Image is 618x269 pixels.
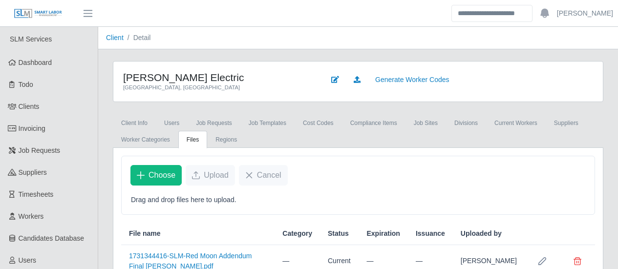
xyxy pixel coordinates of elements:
[416,228,445,239] span: Issuance
[546,114,587,132] a: Suppliers
[369,71,455,88] a: Generate Worker Codes
[19,59,52,66] span: Dashboard
[156,114,188,132] a: Users
[240,114,295,132] a: Job Templates
[14,8,63,19] img: SLM Logo
[366,228,400,239] span: Expiration
[19,190,54,198] span: Timesheets
[113,114,156,132] a: Client Info
[207,131,245,148] a: Regions
[186,165,235,186] button: Upload
[123,71,310,83] h4: [PERSON_NAME] Electric
[19,212,44,220] span: Workers
[405,114,446,132] a: job sites
[130,165,182,186] button: Choose
[328,228,349,239] span: Status
[282,228,312,239] span: Category
[19,234,85,242] span: Candidates Database
[342,114,405,132] a: Compliance Items
[178,131,207,148] a: Files
[149,169,175,181] span: Choose
[123,83,310,92] div: [GEOGRAPHIC_DATA], [GEOGRAPHIC_DATA]
[106,34,124,41] a: Client
[124,33,151,43] li: Detail
[19,103,40,110] span: Clients
[129,228,161,239] span: File name
[451,5,533,22] input: Search
[19,81,33,88] span: Todo
[19,256,37,264] span: Users
[19,146,61,154] span: Job Requests
[461,228,502,239] span: Uploaded by
[19,168,47,176] span: Suppliers
[446,114,486,132] a: Divisions
[295,114,342,132] a: cost codes
[131,195,585,205] p: Drag and drop files here to upload.
[10,35,52,43] span: SLM Services
[486,114,546,132] a: Current Workers
[239,165,288,186] button: Cancel
[188,114,240,132] a: Job Requests
[113,131,178,148] a: Worker Categories
[204,169,229,181] span: Upload
[557,8,613,19] a: [PERSON_NAME]
[257,169,281,181] span: Cancel
[19,124,45,132] span: Invoicing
